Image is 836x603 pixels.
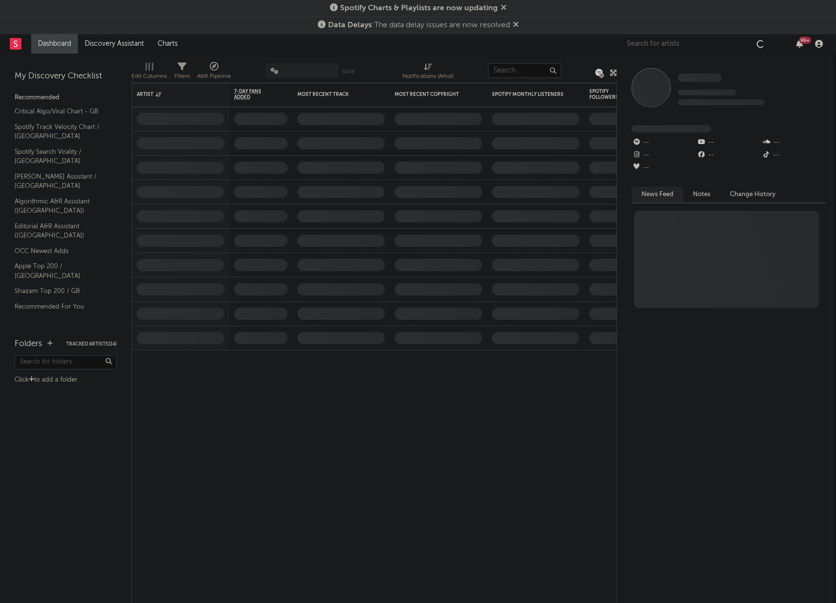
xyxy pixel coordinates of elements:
div: Filters [174,71,190,82]
a: Apple Top 200 / [GEOGRAPHIC_DATA] [15,261,107,281]
a: Editorial A&R Assistant ([GEOGRAPHIC_DATA]) [15,221,107,241]
span: Spotify Charts & Playlists are now updating [340,4,498,12]
div: Notifications (Artist) [402,58,454,87]
div: -- [696,136,761,149]
div: Most Recent Copyright [395,91,468,97]
span: Tracking Since: [DATE] [678,90,736,95]
a: Discovery Assistant [78,34,151,54]
a: Some Artist [678,73,722,83]
button: 99+ [796,40,803,48]
input: Search for folders... [15,355,117,369]
div: -- [632,162,696,174]
div: 99 + [799,37,811,44]
div: A&R Pipeline [197,71,231,82]
span: : The data delay issues are now resolved [328,21,510,29]
span: Fans Added by Platform [632,125,711,132]
span: 7-Day Fans Added [234,89,273,100]
a: Critical Algo/Viral Chart - GB [15,106,107,117]
div: -- [762,136,826,149]
button: Tracked Artists(14) [66,342,117,347]
input: Search for artists [622,38,768,50]
div: Spotify Monthly Listeners [492,91,565,97]
button: Save [342,69,355,74]
span: 0 fans last week [678,99,765,105]
a: Algorithmic A&R Assistant ([GEOGRAPHIC_DATA]) [15,196,107,216]
div: -- [632,136,696,149]
a: OCC Newest Adds [15,246,107,256]
span: Data Delays [328,21,372,29]
button: News Feed [632,186,683,202]
a: [PERSON_NAME] Assistant / [GEOGRAPHIC_DATA] [15,171,107,191]
div: -- [696,149,761,162]
span: Some Artist [678,73,722,82]
div: Edit Columns [131,71,167,82]
a: Spotify Search Virality / [GEOGRAPHIC_DATA] [15,146,107,166]
span: Dismiss [501,4,507,12]
div: Edit Columns [131,58,167,87]
a: Dashboard [31,34,78,54]
input: Search... [488,63,561,78]
button: Change History [720,186,785,202]
div: Artist [137,91,210,97]
div: Notifications (Artist) [402,71,454,82]
span: Dismiss [513,21,519,29]
div: Click to add a folder. [15,374,117,386]
a: Shazam Top 200 / GB [15,286,107,296]
div: Filters [174,58,190,87]
a: Charts [151,34,184,54]
div: Recommended [15,92,117,104]
div: Spotify Followers [589,89,623,100]
a: Spotify Track Velocity Chart / [GEOGRAPHIC_DATA] [15,122,107,142]
div: -- [632,149,696,162]
div: Most Recent Track [297,91,370,97]
div: Folders [15,338,42,350]
div: A&R Pipeline [197,58,231,87]
div: My Discovery Checklist [15,71,117,82]
div: -- [762,149,826,162]
button: Notes [683,186,720,202]
a: Recommended For You [15,301,107,312]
